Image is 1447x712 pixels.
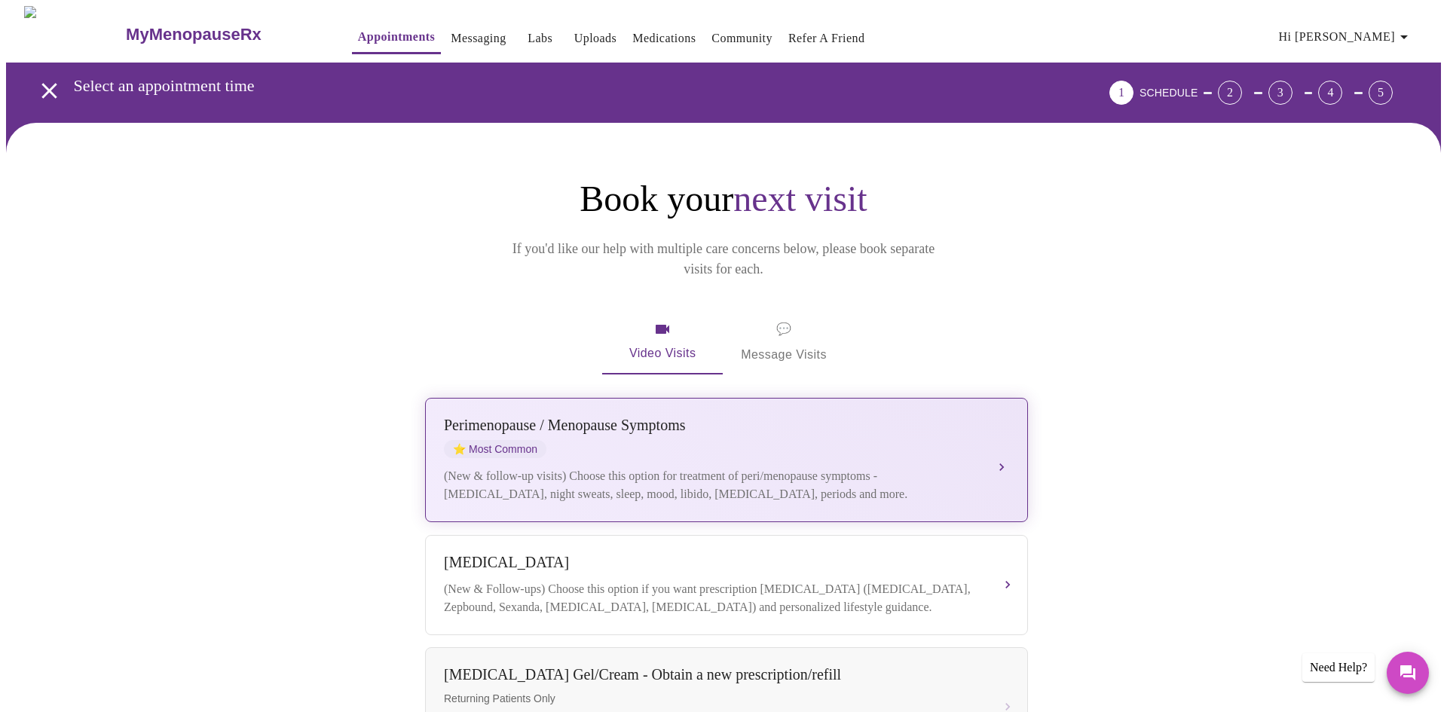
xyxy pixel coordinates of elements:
div: 1 [1109,81,1133,105]
a: Messaging [451,28,506,49]
span: Video Visits [620,320,705,364]
button: Community [705,23,779,53]
a: Uploads [574,28,617,49]
span: Returning Patients Only [444,692,979,704]
div: (New & Follow-ups) Choose this option if you want prescription [MEDICAL_DATA] ([MEDICAL_DATA], Ze... [444,580,979,616]
img: MyMenopauseRx Logo [24,6,124,63]
span: next visit [733,179,867,218]
button: Messages [1387,652,1429,694]
span: Hi [PERSON_NAME] [1279,26,1413,47]
a: Medications [632,28,696,49]
div: [MEDICAL_DATA] Gel/Cream - Obtain a new prescription/refill [444,666,979,683]
p: If you'd like our help with multiple care concerns below, please book separate visits for each. [491,239,956,280]
div: Need Help? [1302,653,1375,682]
button: [MEDICAL_DATA](New & Follow-ups) Choose this option if you want prescription [MEDICAL_DATA] ([MED... [425,535,1028,635]
a: Appointments [358,26,435,47]
div: 4 [1318,81,1342,105]
a: Community [711,28,772,49]
div: [MEDICAL_DATA] [444,554,979,571]
a: Refer a Friend [788,28,865,49]
div: 2 [1218,81,1242,105]
div: 5 [1369,81,1393,105]
button: Appointments [352,22,441,54]
h3: MyMenopauseRx [126,25,262,44]
div: (New & follow-up visits) Choose this option for treatment of peri/menopause symptoms - [MEDICAL_D... [444,467,979,503]
h1: Book your [422,177,1025,221]
span: Message Visits [741,319,827,365]
button: Hi [PERSON_NAME] [1273,22,1419,52]
a: MyMenopauseRx [124,8,322,61]
button: Medications [626,23,702,53]
div: Perimenopause / Menopause Symptoms [444,417,979,434]
h3: Select an appointment time [74,76,1026,96]
button: Labs [516,23,564,53]
button: open drawer [27,69,72,113]
span: message [776,319,791,340]
a: Labs [528,28,552,49]
span: star [453,443,466,455]
button: Uploads [568,23,623,53]
button: Messaging [445,23,512,53]
span: SCHEDULE [1140,87,1198,99]
div: 3 [1268,81,1293,105]
span: Most Common [444,440,546,458]
button: Perimenopause / Menopause SymptomsstarMost Common(New & follow-up visits) Choose this option for ... [425,398,1028,522]
button: Refer a Friend [782,23,871,53]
